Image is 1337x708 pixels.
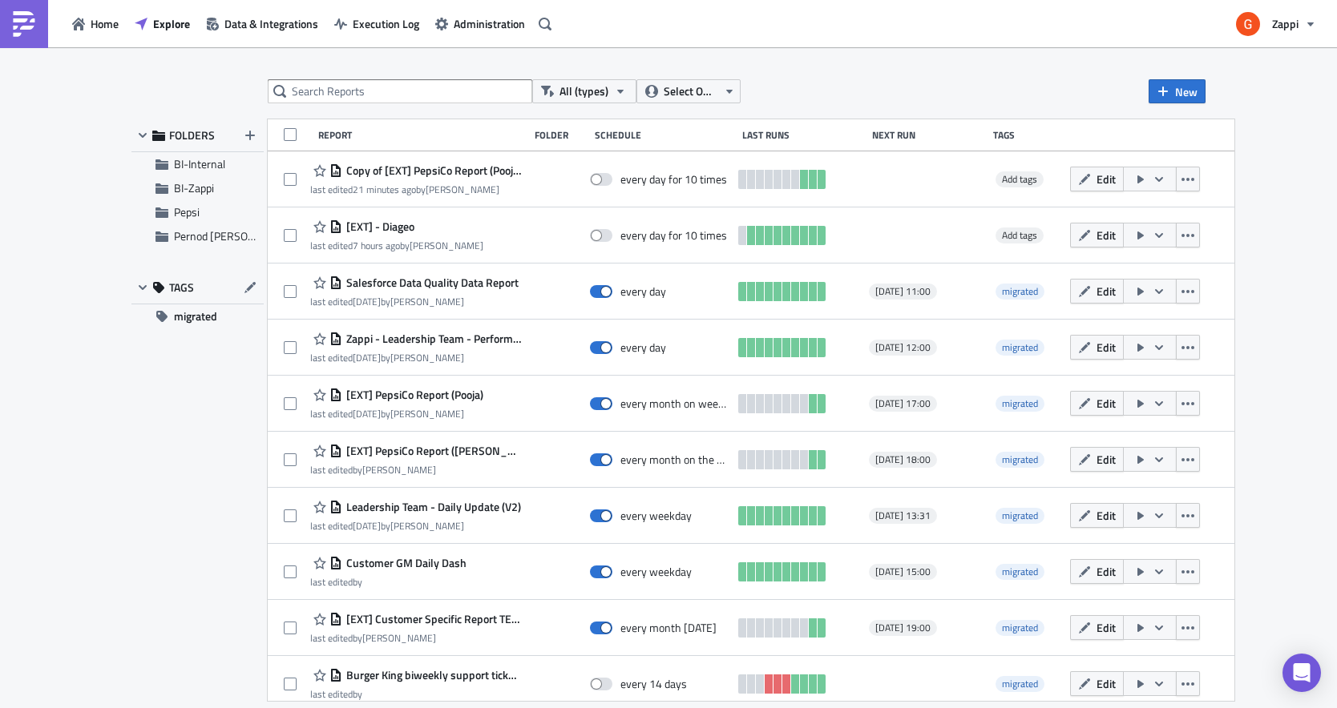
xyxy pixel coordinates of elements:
[1097,395,1116,412] span: Edit
[664,82,717,100] span: Select Owner
[310,239,483,251] div: last edited by [PERSON_NAME]
[620,172,727,187] div: every day for 10 times
[310,183,521,195] div: last edited by [PERSON_NAME]
[620,284,666,299] div: every day
[342,444,521,458] span: [EXT] PepsiCo Report (Caitlin)
[996,620,1044,636] span: migrated
[342,276,519,290] span: Salesforce Data Quality Data Report
[310,576,467,588] div: last edited by
[1070,503,1124,528] button: Edit
[310,632,521,644] div: last edited by [PERSON_NAME]
[996,171,1044,187] span: Add tags
[353,182,416,197] time: 2025-09-08T17:32:07Z
[1175,83,1198,100] span: New
[224,15,318,32] span: Data & Integrations
[342,388,483,402] span: [EXT] PepsiCo Report (Pooja)
[1002,508,1038,523] span: migrated
[1097,619,1116,636] span: Edit
[1272,15,1299,32] span: Zappi
[620,228,727,243] div: every day for 10 times
[427,11,533,36] a: Administration
[342,668,521,682] span: Burger King biweekly support tickets report
[1070,671,1124,696] button: Edit
[342,163,521,178] span: Copy of [EXT] PepsiCo Report (Pooja)
[169,280,194,295] span: TAGS
[1002,564,1038,579] span: migrated
[620,453,730,467] div: every month on the 1st
[1070,447,1124,472] button: Edit
[595,129,734,141] div: Schedule
[342,556,467,570] span: Customer GM Daily Dash
[353,15,419,32] span: Execution Log
[875,453,931,466] span: [DATE] 18:00
[1226,6,1325,42] button: Zappi
[198,11,326,36] button: Data & Integrations
[1097,283,1116,300] span: Edit
[353,518,381,533] time: 2025-08-07T11:51:47Z
[174,203,200,220] span: Pepsi
[1070,391,1124,416] button: Edit
[169,128,215,143] span: FOLDERS
[353,350,381,365] time: 2025-07-15T10:38:29Z
[875,622,931,634] span: [DATE] 19:00
[996,227,1044,243] span: Add tags
[1097,171,1116,187] span: Edit
[875,285,931,298] span: [DATE] 11:00
[1070,223,1124,247] button: Edit
[620,621,717,635] div: every month on Tuesday
[620,340,666,355] div: every day
[996,396,1044,412] span: migrated
[310,352,521,364] div: last edited by [PERSON_NAME]
[310,408,483,420] div: last edited by [PERSON_NAME]
[342,219,414,234] span: [EXT] - Diageo
[1097,339,1116,356] span: Edit
[11,11,37,37] img: PushMetrics
[620,396,730,411] div: every month on weekdays
[1097,507,1116,524] span: Edit
[326,11,427,36] button: Execution Log
[1097,563,1116,580] span: Edit
[1002,227,1037,243] span: Add tags
[532,79,636,103] button: All (types)
[1002,620,1038,635] span: migrated
[620,677,687,691] div: every 14 days
[1002,396,1038,411] span: migrated
[620,565,692,579] div: every weekday
[174,227,296,244] span: Pernod Ricard
[153,15,190,32] span: Explore
[1070,335,1124,360] button: Edit
[875,341,931,354] span: [DATE] 12:00
[353,294,381,309] time: 2025-08-07T11:44:27Z
[64,11,127,36] button: Home
[268,79,532,103] input: Search Reports
[1002,340,1038,355] span: migrated
[1002,171,1037,187] span: Add tags
[875,397,931,410] span: [DATE] 17:00
[310,296,519,308] div: last edited by [PERSON_NAME]
[1002,452,1038,467] span: migrated
[559,82,608,100] span: All (types)
[1234,10,1262,38] img: Avatar
[996,508,1044,524] span: migrated
[454,15,525,32] span: Administration
[1097,451,1116,468] span: Edit
[636,79,741,103] button: Select Owner
[742,129,864,141] div: Last Runs
[872,129,985,141] div: Next Run
[993,129,1063,141] div: Tags
[353,406,381,421] time: 2025-08-29T07:21:20Z
[310,464,521,476] div: last edited by [PERSON_NAME]
[127,11,198,36] button: Explore
[131,304,264,328] button: migrated
[174,304,217,328] span: migrated
[875,509,931,522] span: [DATE] 13:31
[620,509,692,523] div: every weekday
[310,520,521,532] div: last edited by [PERSON_NAME]
[1149,79,1206,103] button: New
[342,332,521,346] span: Zappi - Leadership Team - Performance Dashboard
[342,612,521,626] span: [EXT] Customer Specific Report TEMPLATE (Mars MWC - Agile Innovation)
[996,564,1044,580] span: migrated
